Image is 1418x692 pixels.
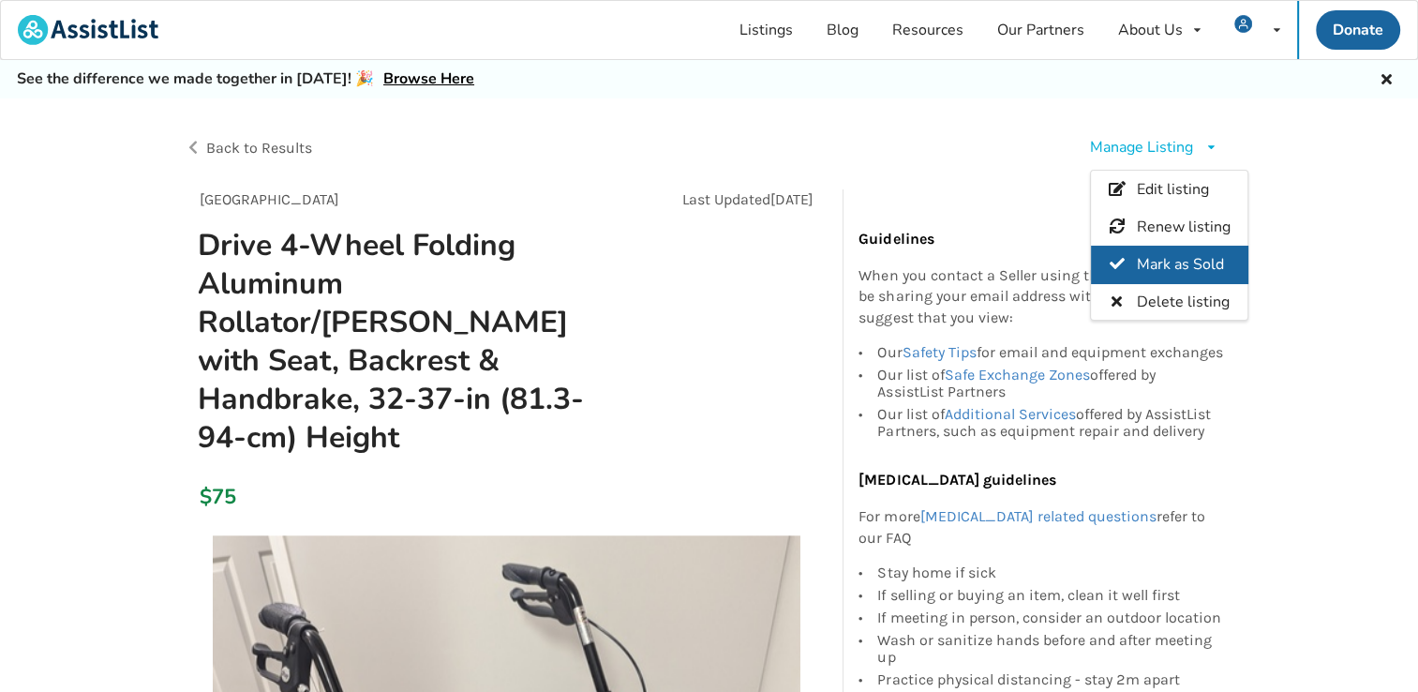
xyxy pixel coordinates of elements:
div: If meeting in person, consider an outdoor location [877,607,1224,629]
div: Wash or sanitize hands before and after meeting up [877,629,1224,669]
img: user icon [1234,15,1252,33]
p: For more refer to our FAQ [858,506,1224,549]
span: Delete listing [1137,292,1230,312]
div: About Us [1118,23,1183,38]
p: When you contact a Seller using this form, you will be sharing your email address with them. We s... [858,265,1224,330]
div: Our list of offered by AssistList Partners, such as equipment repair and delivery [877,403,1224,440]
div: Manage Listing [1090,137,1193,158]
img: assistlist-logo [18,15,158,45]
b: [MEDICAL_DATA] guidelines [858,471,1055,489]
h1: Drive 4-Wheel Folding Aluminum Rollator/[PERSON_NAME] with Seat, Backrest & Handbrake, 32-37-in (... [183,226,626,458]
a: Additional Services [944,405,1075,423]
div: Stay home if sick [877,564,1224,584]
div: $75 [200,484,210,510]
span: Mark as Sold [1137,254,1224,275]
span: Edit listing [1137,179,1209,200]
a: [MEDICAL_DATA] related questions [919,507,1156,525]
div: Our list of offered by AssistList Partners [877,364,1224,403]
a: Our Partners [980,1,1101,59]
span: Renew listing [1137,217,1231,237]
div: Our for email and equipment exchanges [877,344,1224,364]
h5: See the difference we made together in [DATE]! 🎉 [17,69,474,89]
span: Back to Results [206,139,312,157]
a: Listings [723,1,810,59]
b: Guidelines [858,230,933,248]
a: Donate [1316,10,1400,50]
a: Safety Tips [902,343,976,361]
a: Safe Exchange Zones [944,366,1089,384]
a: Blog [810,1,875,59]
span: [GEOGRAPHIC_DATA] [200,190,339,208]
div: If selling or buying an item, clean it well first [877,584,1224,607]
div: Practice physical distancing - stay 2m apart [877,669,1224,691]
a: Resources [875,1,980,59]
a: Browse Here [383,68,474,89]
span: Last Updated [682,190,770,208]
span: [DATE] [770,190,813,208]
